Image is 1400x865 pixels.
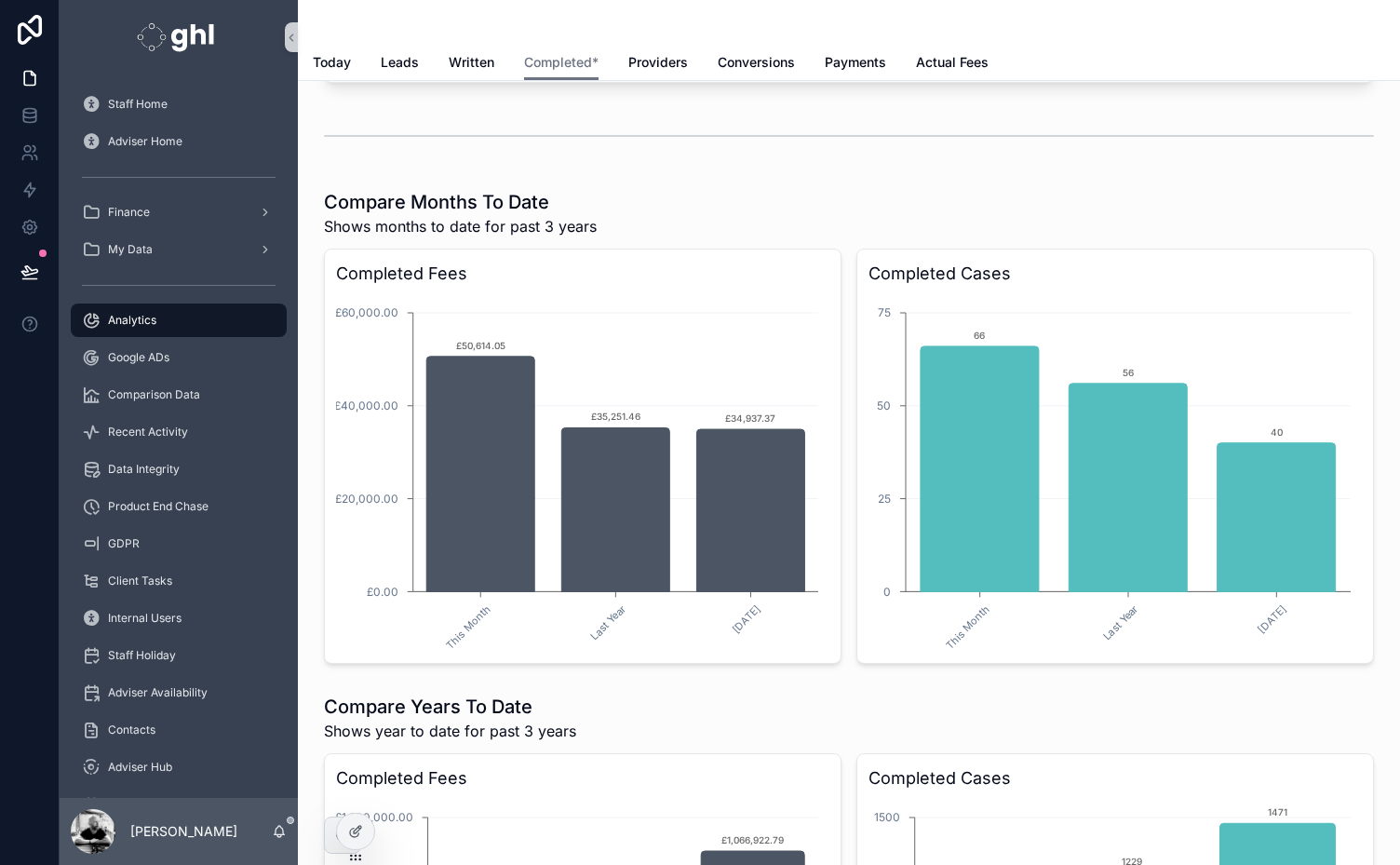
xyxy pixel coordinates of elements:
span: Meet The Team [108,797,191,812]
a: Staff Home [71,88,287,121]
a: Product End Chase [71,490,287,523]
a: Analytics [71,304,287,337]
text: £1,066,922.79 [721,834,784,845]
tspan: £1,200,000.00 [335,811,413,825]
tspan: 25 [878,492,891,506]
a: Payments [825,46,886,83]
a: Internal Users [71,601,287,635]
div: chart [868,294,1362,652]
a: My Data [71,233,287,266]
a: Providers [628,46,688,83]
tspan: 50 [877,399,891,412]
span: Adviser Hub [108,760,172,775]
a: Contacts [71,713,287,747]
tspan: £60,000.00 [335,306,398,320]
text: £34,937.37 [725,412,775,424]
a: GDPR [71,527,287,561]
tspan: £20,000.00 [335,492,398,506]
text: 66 [974,330,985,341]
text: £50,614.05 [456,340,505,351]
span: My Data [108,242,153,257]
span: Actual Fees [916,53,989,72]
div: scrollable content [60,74,298,798]
a: Comparison Data [71,378,287,412]
text: Last Year [1100,602,1140,642]
h1: Compare Years To Date [324,694,576,720]
a: Finance [71,196,287,229]
a: Conversions [718,46,795,83]
div: chart [336,294,829,652]
span: Staff Holiday [108,648,176,663]
span: Written [449,53,494,72]
span: Recent Activity [108,425,188,439]
tspan: 1500 [874,811,900,825]
text: Last Year [588,602,628,642]
h3: Completed Cases [868,765,1362,791]
text: [DATE] [730,602,763,636]
a: Adviser Home [71,125,287,158]
span: Comparison Data [108,387,200,402]
text: This Month [943,602,992,652]
a: Data Integrity [71,453,287,486]
a: Adviser Availability [71,676,287,710]
span: GDPR [108,536,140,551]
a: Leads [381,46,419,83]
span: Data Integrity [108,462,180,477]
h3: Completed Fees [336,765,829,791]
span: Payments [825,53,886,72]
span: Internal Users [108,611,182,626]
span: Client Tasks [108,574,172,588]
text: This Month [444,602,493,652]
a: Written [449,46,494,83]
tspan: 0 [883,585,891,599]
a: Google ADs [71,341,287,374]
a: Meet The Team [71,788,287,821]
span: Today [313,53,351,72]
a: Client Tasks [71,564,287,598]
a: Staff Holiday [71,639,287,672]
span: Contacts [108,723,155,737]
span: Product End Chase [108,499,209,514]
span: Adviser Availability [108,685,208,700]
span: Providers [628,53,688,72]
span: Conversions [718,53,795,72]
p: [PERSON_NAME] [130,822,237,841]
text: 40 [1271,426,1283,438]
tspan: 75 [878,306,891,320]
a: Completed* [524,46,599,81]
span: Leads [381,53,419,72]
text: 56 [1123,367,1134,378]
h3: Completed Cases [868,261,1362,287]
span: Completed* [524,53,599,72]
span: Google ADs [108,350,169,365]
span: Adviser Home [108,134,182,149]
a: Actual Fees [916,46,989,83]
h1: Compare Months To Date [324,189,597,215]
text: £35,251.46 [591,412,640,423]
h3: Completed Fees [336,261,829,287]
a: Recent Activity [71,415,287,449]
span: Shows year to date for past 3 years [324,720,576,742]
tspan: £40,000.00 [334,399,398,412]
span: Finance [108,205,150,220]
span: Analytics [108,313,156,328]
span: Staff Home [108,97,168,112]
tspan: £0.00 [367,585,398,599]
img: App logo [137,22,220,52]
text: [DATE] [1256,602,1289,636]
span: Shows months to date for past 3 years [324,215,597,237]
text: 1471 [1268,807,1287,818]
a: Adviser Hub [71,750,287,784]
a: Today [313,46,351,83]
